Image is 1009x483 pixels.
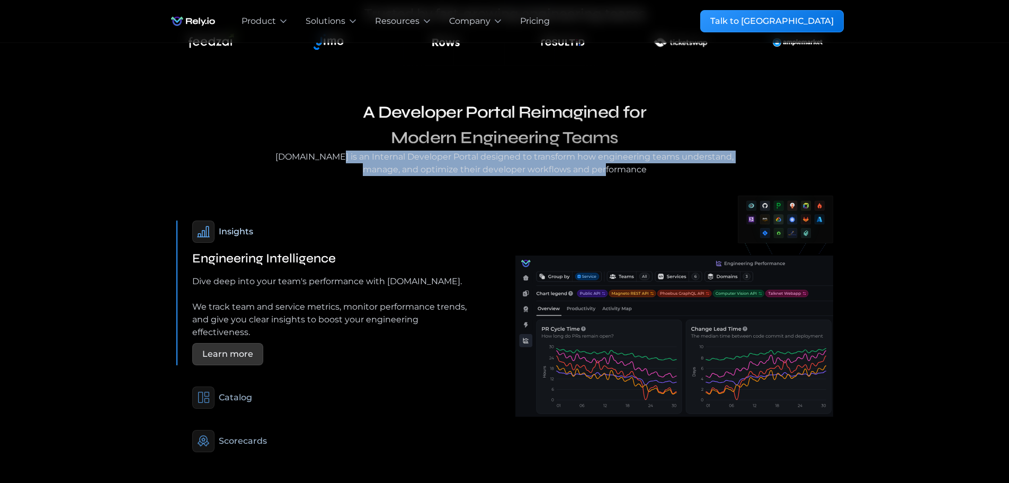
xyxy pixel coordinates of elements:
[449,15,490,28] div: Company
[272,100,738,151] h3: A Developer Portal Reimagined for Modern Engineering Teams
[242,15,276,28] div: Product
[710,15,834,28] div: Talk to [GEOGRAPHIC_DATA]
[939,413,994,468] iframe: Chatbot
[219,435,267,447] div: Scorecards
[166,11,220,32] a: home
[202,348,253,361] div: Learn more
[520,15,550,28] a: Pricing
[219,391,252,404] div: Catalog
[192,251,336,267] h2: Engineering Intelligence
[700,10,844,32] a: Talk to [GEOGRAPHIC_DATA]
[192,275,469,339] p: Dive deep into your team's performance with [DOMAIN_NAME]. We track team and service metrics, mon...
[166,11,220,32] img: Rely.io logo
[306,15,345,28] div: Solutions
[219,225,253,238] div: Insights
[375,15,419,28] div: Resources
[272,151,738,176] div: [DOMAIN_NAME] is an Internal Developer Portal designed to transform how engineering teams underst...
